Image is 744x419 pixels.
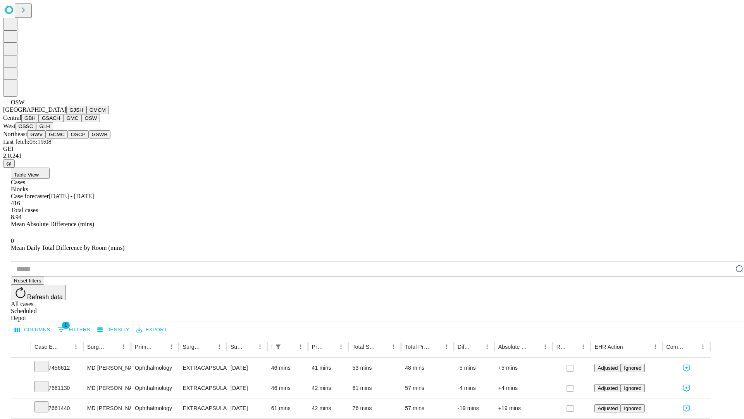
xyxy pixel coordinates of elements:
[666,344,686,350] div: Comments
[244,341,255,352] button: Sort
[312,378,345,398] div: 42 mins
[34,398,79,418] div: 7661440
[271,358,304,378] div: 46 mins
[95,324,131,336] button: Density
[687,341,697,352] button: Sort
[87,398,127,418] div: MD [PERSON_NAME]
[271,378,304,398] div: 46 mins
[15,382,27,395] button: Expand
[271,398,304,418] div: 61 mins
[87,378,127,398] div: MD [PERSON_NAME]
[567,341,578,352] button: Sort
[458,358,491,378] div: -5 mins
[62,321,70,329] span: 1
[34,344,59,350] div: Case Epic Id
[14,172,39,178] span: Table View
[231,378,263,398] div: [DATE]
[352,378,397,398] div: 61 mins
[11,285,66,300] button: Refresh data
[87,344,107,350] div: Surgeon Name
[21,114,39,122] button: GBH
[624,341,635,352] button: Sort
[11,237,14,244] span: 0
[134,324,169,336] button: Export
[11,214,22,220] span: 8.94
[183,378,222,398] div: EXTRACAPSULAR CATARACT REMOVAL WITH [MEDICAL_DATA]
[498,398,549,418] div: +19 mins
[231,358,263,378] div: [DATE]
[55,324,92,336] button: Show filters
[3,159,15,168] button: @
[27,130,46,139] button: GWV
[15,362,27,375] button: Expand
[312,344,324,350] div: Predicted In Room Duration
[352,398,397,418] div: 76 mins
[11,221,94,227] span: Mean Absolute Difference (mins)
[135,358,175,378] div: Ophthalmology
[336,341,346,352] button: Menu
[183,358,222,378] div: EXTRACAPSULAR CATARACT REMOVAL WITH [MEDICAL_DATA]
[60,341,71,352] button: Sort
[183,398,222,418] div: EXTRACAPSULAR CATARACT REMOVAL WITH [MEDICAL_DATA]
[273,341,284,352] button: Show filters
[405,378,450,398] div: 57 mins
[405,358,450,378] div: 48 mins
[36,122,53,130] button: GLH
[166,341,177,352] button: Menu
[498,344,528,350] div: Absolute Difference
[312,358,345,378] div: 41 mins
[34,378,79,398] div: 7661130
[594,344,623,350] div: EHR Action
[11,168,50,179] button: Table View
[271,344,272,350] div: Scheduled In Room Duration
[458,378,491,398] div: -4 mins
[3,139,52,145] span: Last fetch: 05:19:08
[3,131,27,137] span: Northeast
[388,341,399,352] button: Menu
[183,344,202,350] div: Surgery Name
[13,324,52,336] button: Select columns
[135,398,175,418] div: Ophthalmology
[3,106,66,113] span: [GEOGRAPHIC_DATA]
[441,341,452,352] button: Menu
[458,344,470,350] div: Difference
[15,402,27,416] button: Expand
[3,123,15,129] span: West
[11,244,124,251] span: Mean Daily Total Difference by Room (mins)
[430,341,441,352] button: Sort
[598,365,618,371] span: Adjusted
[214,341,225,352] button: Menu
[11,277,44,285] button: Reset filters
[135,378,175,398] div: Ophthalmology
[3,152,741,159] div: 2.0.241
[107,341,118,352] button: Sort
[377,341,388,352] button: Sort
[86,106,109,114] button: GMCM
[594,384,621,392] button: Adjusted
[405,344,429,350] div: Total Predicted Duration
[14,278,41,284] span: Reset filters
[498,358,549,378] div: +5 mins
[284,341,295,352] button: Sort
[135,344,154,350] div: Primary Service
[273,341,284,352] div: 1 active filter
[621,364,644,372] button: Ignored
[598,405,618,411] span: Adjusted
[6,161,12,166] span: @
[3,114,21,121] span: Central
[203,341,214,352] button: Sort
[27,294,63,300] span: Refresh data
[11,99,25,106] span: OSW
[87,358,127,378] div: MD [PERSON_NAME]
[39,114,63,122] button: GSACH
[405,398,450,418] div: 57 mins
[255,341,265,352] button: Menu
[49,193,94,199] span: [DATE] - [DATE]
[650,341,661,352] button: Menu
[624,365,641,371] span: Ignored
[231,398,263,418] div: [DATE]
[556,344,567,350] div: Resolved in EHR
[15,122,36,130] button: OSSC
[471,341,482,352] button: Sort
[11,207,38,213] span: Total cases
